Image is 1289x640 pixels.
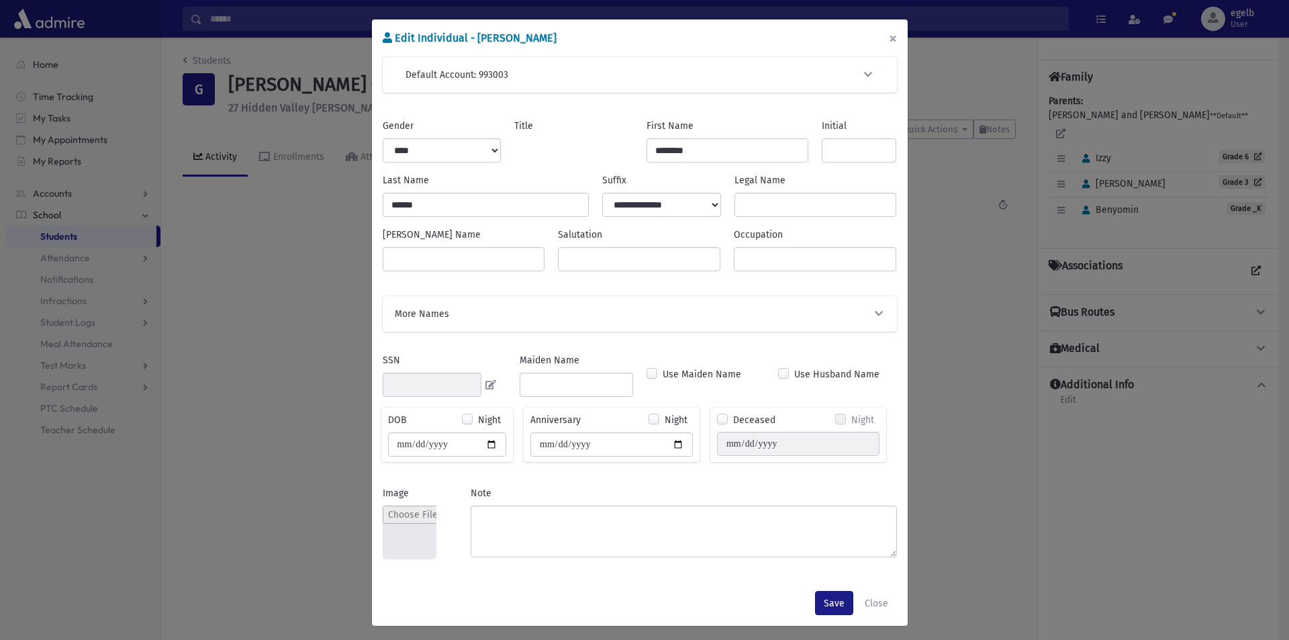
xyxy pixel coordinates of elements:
[395,307,449,321] span: More Names
[383,173,429,187] label: Last Name
[383,228,481,242] label: [PERSON_NAME] Name
[878,19,908,57] button: ×
[815,591,853,615] button: Save
[478,413,501,427] label: Night
[734,173,785,187] label: Legal Name
[851,413,874,427] label: Night
[383,119,414,133] label: Gender
[388,413,407,427] label: DOB
[794,367,879,381] label: Use Husband Name
[404,68,875,82] button: Default Account: 993003
[405,68,508,82] span: Default Account: 993003
[393,307,886,321] button: More Names
[514,119,533,133] label: Title
[733,413,775,427] label: Deceased
[558,228,602,242] label: Salutation
[520,353,579,367] label: Maiden Name
[663,367,741,381] label: Use Maiden Name
[530,413,581,427] label: Anniversary
[383,353,400,367] label: SSN
[647,119,694,133] label: First Name
[383,486,409,500] label: Image
[734,228,783,242] label: Occupation
[822,119,847,133] label: Initial
[602,173,626,187] label: Suffix
[856,591,897,615] button: Close
[471,486,491,500] label: Note
[383,30,557,46] h6: Edit Individual - [PERSON_NAME]
[665,413,687,427] label: Night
